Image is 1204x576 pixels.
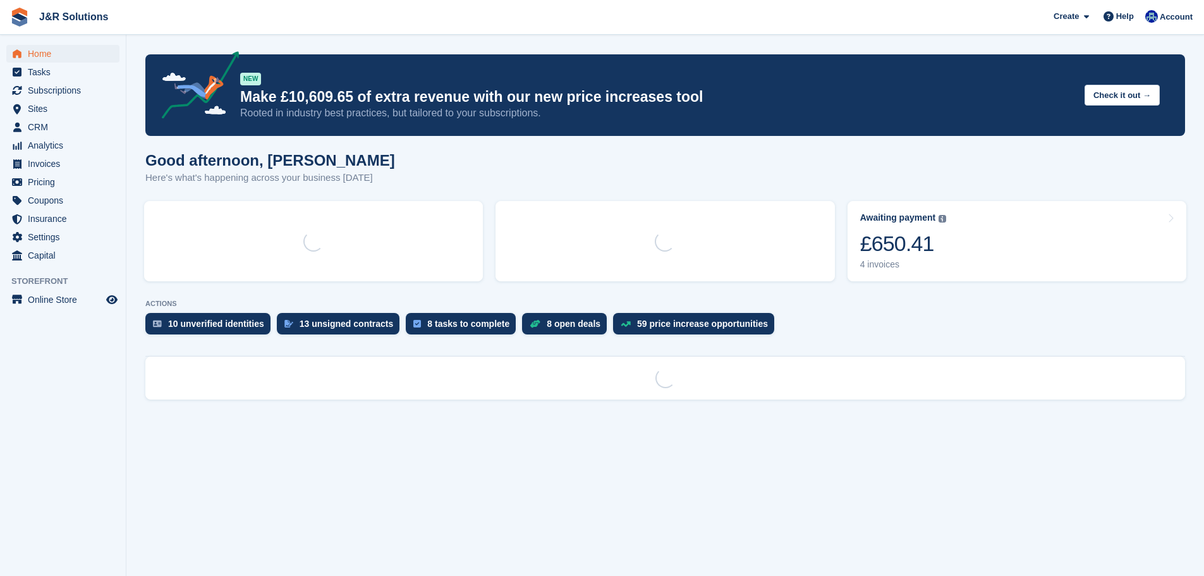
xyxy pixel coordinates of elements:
[547,319,600,329] div: 8 open deals
[427,319,509,329] div: 8 tasks to complete
[300,319,394,329] div: 13 unsigned contracts
[10,8,29,27] img: stora-icon-8386f47178a22dfd0bd8f6a31ec36ba5ce8667c1dd55bd0f319d3a0aa187defe.svg
[848,201,1186,281] a: Awaiting payment £650.41 4 invoices
[6,82,119,99] a: menu
[240,73,261,85] div: NEW
[11,275,126,288] span: Storefront
[6,118,119,136] a: menu
[6,63,119,81] a: menu
[28,210,104,228] span: Insurance
[6,137,119,154] a: menu
[1160,11,1193,23] span: Account
[28,155,104,173] span: Invoices
[168,319,264,329] div: 10 unverified identities
[1085,85,1160,106] button: Check it out →
[860,259,947,270] div: 4 invoices
[522,313,613,341] a: 8 open deals
[637,319,768,329] div: 59 price increase opportunities
[28,100,104,118] span: Sites
[28,228,104,246] span: Settings
[413,320,421,328] img: task-75834270c22a3079a89374b754ae025e5fb1db73e45f91037f5363f120a921f8.svg
[145,152,395,169] h1: Good afternoon, [PERSON_NAME]
[151,51,240,123] img: price-adjustments-announcement-icon-8257ccfd72463d97f412b2fc003d46551f7dbcb40ab6d574587a9cd5c0d94...
[28,192,104,209] span: Coupons
[1145,10,1158,23] img: Macie Adcock
[6,210,119,228] a: menu
[28,82,104,99] span: Subscriptions
[406,313,522,341] a: 8 tasks to complete
[28,137,104,154] span: Analytics
[6,228,119,246] a: menu
[860,212,936,223] div: Awaiting payment
[145,171,395,185] p: Here's what's happening across your business [DATE]
[860,231,947,257] div: £650.41
[277,313,406,341] a: 13 unsigned contracts
[145,313,277,341] a: 10 unverified identities
[1116,10,1134,23] span: Help
[28,173,104,191] span: Pricing
[145,300,1185,308] p: ACTIONS
[28,45,104,63] span: Home
[6,100,119,118] a: menu
[28,247,104,264] span: Capital
[28,63,104,81] span: Tasks
[6,173,119,191] a: menu
[621,321,631,327] img: price_increase_opportunities-93ffe204e8149a01c8c9dc8f82e8f89637d9d84a8eef4429ea346261dce0b2c0.svg
[1054,10,1079,23] span: Create
[6,192,119,209] a: menu
[6,291,119,309] a: menu
[6,155,119,173] a: menu
[6,45,119,63] a: menu
[284,320,293,328] img: contract_signature_icon-13c848040528278c33f63329250d36e43548de30e8caae1d1a13099fd9432cc5.svg
[6,247,119,264] a: menu
[613,313,781,341] a: 59 price increase opportunities
[153,320,162,328] img: verify_identity-adf6edd0f0f0b5bbfe63781bf79b02c33cf7c696d77639b501bdc392416b5a36.svg
[240,88,1074,106] p: Make £10,609.65 of extra revenue with our new price increases tool
[34,6,113,27] a: J&R Solutions
[939,215,946,223] img: icon-info-grey-7440780725fd019a000dd9b08b2336e03edf1995a4989e88bcd33f0948082b44.svg
[28,291,104,309] span: Online Store
[240,106,1074,120] p: Rooted in industry best practices, but tailored to your subscriptions.
[530,319,540,328] img: deal-1b604bf984904fb50ccaf53a9ad4b4a5d6e5aea283cecdc64d6e3604feb123c2.svg
[28,118,104,136] span: CRM
[104,292,119,307] a: Preview store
